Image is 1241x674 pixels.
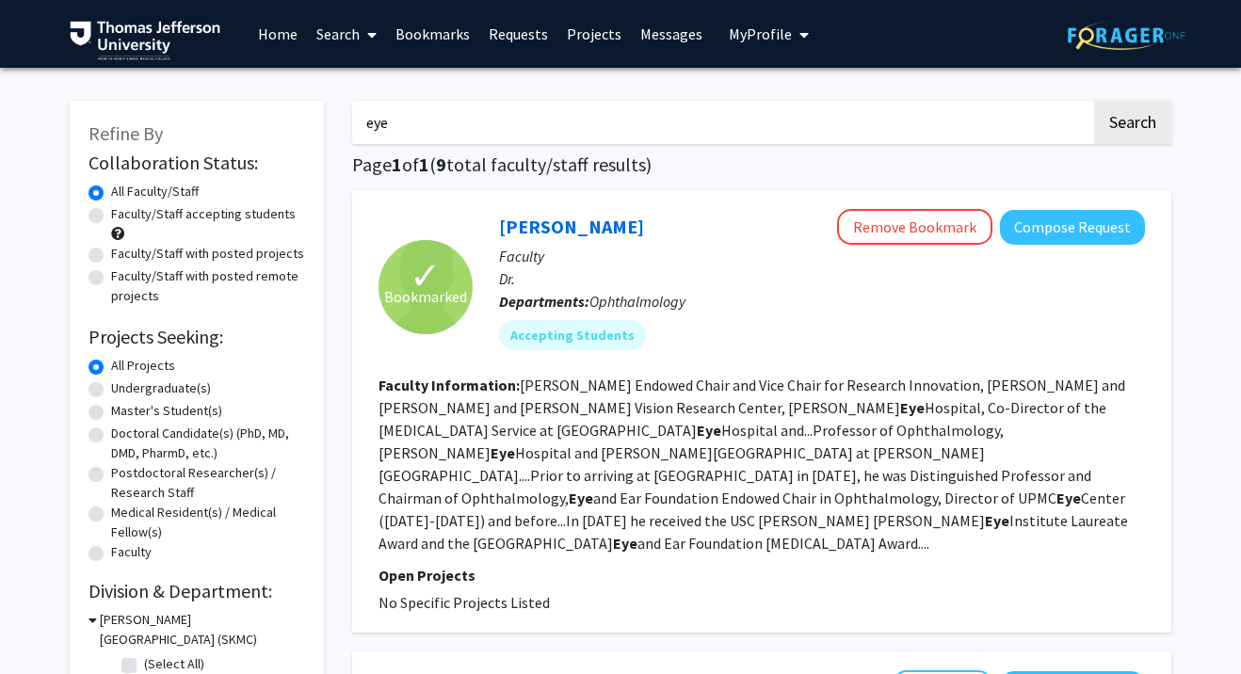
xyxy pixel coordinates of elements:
label: Faculty/Staff with posted remote projects [111,266,305,306]
a: Projects [557,1,631,67]
b: Eye [491,443,515,462]
h1: Page of ( total faculty/staff results) [352,153,1171,176]
a: Search [307,1,386,67]
h2: Collaboration Status: [89,152,305,174]
span: ✓ [410,266,442,285]
a: Home [249,1,307,67]
h2: Projects Seeking: [89,326,305,348]
span: Refine By [89,121,163,145]
h2: Division & Department: [89,580,305,602]
span: 1 [392,152,402,176]
label: Medical Resident(s) / Medical Fellow(s) [111,503,305,542]
label: Faculty/Staff with posted projects [111,244,304,264]
span: 1 [419,152,429,176]
a: [PERSON_NAME] [499,215,644,238]
label: (Select All) [144,654,204,674]
h3: [PERSON_NAME][GEOGRAPHIC_DATA] (SKMC) [100,610,305,650]
button: Compose Request to Joel Schuman [1000,210,1145,245]
p: Dr. [499,267,1145,290]
label: All Projects [111,356,175,376]
p: Open Projects [379,564,1145,586]
a: Bookmarks [386,1,479,67]
b: Departments: [499,292,589,311]
img: ForagerOne Logo [1068,21,1185,50]
fg-read-more: [PERSON_NAME] Endowed Chair and Vice Chair for Research Innovation, [PERSON_NAME] and [PERSON_NAM... [379,376,1128,553]
b: Eye [697,421,721,440]
iframe: Chat [14,589,80,660]
label: Doctoral Candidate(s) (PhD, MD, DMD, PharmD, etc.) [111,424,305,463]
a: Requests [479,1,557,67]
b: Eye [900,398,925,417]
span: My Profile [729,24,792,43]
label: Faculty [111,542,152,562]
img: Thomas Jefferson University Logo [70,21,220,60]
label: Postdoctoral Researcher(s) / Research Staff [111,463,305,503]
label: All Faculty/Staff [111,182,199,201]
span: Bookmarked [384,285,467,308]
label: Undergraduate(s) [111,378,211,398]
a: Messages [631,1,712,67]
span: Ophthalmology [589,292,685,311]
span: 9 [436,152,446,176]
b: Eye [569,489,593,507]
p: Faculty [499,245,1145,267]
b: Eye [613,534,637,553]
button: Search [1094,101,1171,144]
span: No Specific Projects Listed [379,593,550,612]
label: Faculty/Staff accepting students [111,204,296,224]
mat-chip: Accepting Students [499,320,646,350]
b: Faculty Information: [379,376,520,394]
b: Eye [1056,489,1081,507]
label: Master's Student(s) [111,401,222,421]
button: Remove Bookmark [837,209,992,245]
b: Eye [985,511,1009,530]
input: Search Keywords [352,101,1091,144]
